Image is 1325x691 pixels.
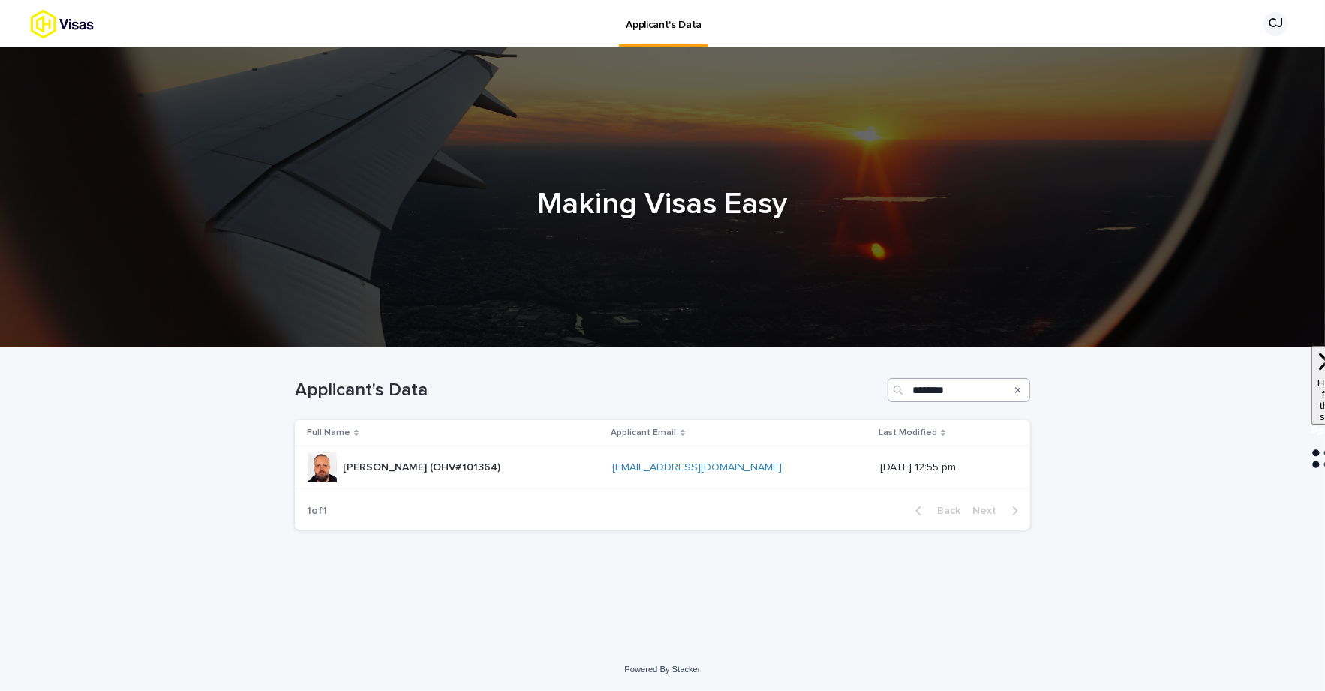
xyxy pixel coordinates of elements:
[903,504,966,518] button: Back
[888,378,1030,402] input: Search
[343,458,503,474] p: [PERSON_NAME] (OHV#101364)
[613,462,783,473] a: [EMAIL_ADDRESS][DOMAIN_NAME]
[972,506,1005,516] span: Next
[295,446,1030,489] tr: [PERSON_NAME] (OHV#101364)[PERSON_NAME] (OHV#101364) [EMAIL_ADDRESS][DOMAIN_NAME] [DATE] 12:55 pm
[295,493,339,530] p: 1 of 1
[295,186,1030,222] h1: Making Visas Easy
[611,425,677,441] p: Applicant Email
[879,425,937,441] p: Last Modified
[1263,12,1287,36] div: CJ
[624,665,700,674] a: Powered By Stacker
[928,506,960,516] span: Back
[30,9,147,39] img: tx8HrbJQv2PFQx4TXEq5
[307,425,350,441] p: Full Name
[880,461,1006,474] p: [DATE] 12:55 pm
[295,380,882,401] h1: Applicant's Data
[966,504,1030,518] button: Next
